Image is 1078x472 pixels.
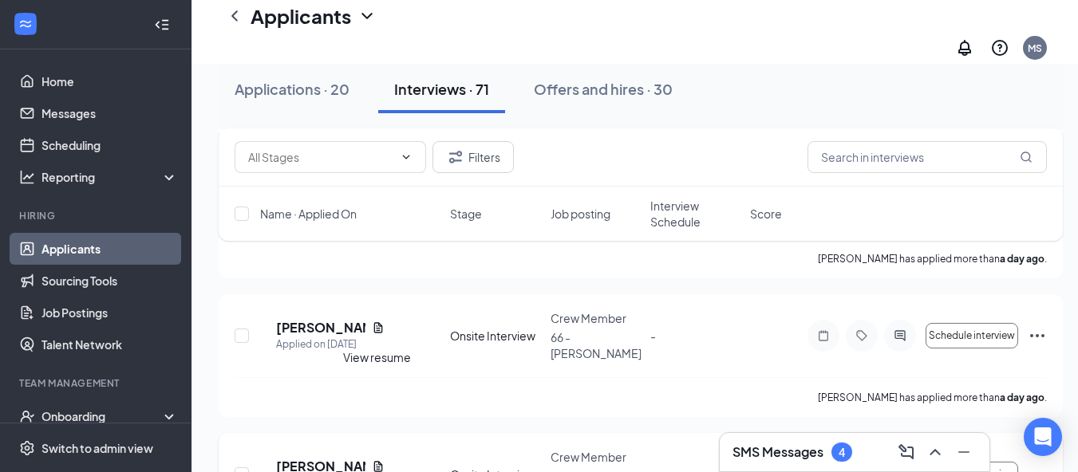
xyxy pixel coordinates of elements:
[551,329,641,361] p: 66 - [PERSON_NAME]/[PERSON_NAME]
[235,79,349,99] div: Applications · 20
[19,376,175,390] div: Team Management
[1000,391,1044,403] b: a day ago
[922,439,948,465] button: ChevronUp
[41,129,178,161] a: Scheduling
[19,169,35,185] svg: Analysis
[41,328,178,360] a: Talent Network
[394,79,489,99] div: Interviews · 71
[41,169,179,185] div: Reporting
[808,141,1047,173] input: Search in interviews
[18,16,34,32] svg: WorkstreamLogo
[276,336,385,352] div: Applied on [DATE]
[929,330,1015,341] span: Schedule interview
[343,348,411,366] div: View resume
[357,6,377,26] svg: ChevronDown
[276,319,365,336] h5: [PERSON_NAME]
[732,443,823,461] h3: SMS Messages
[894,439,919,465] button: ComposeMessage
[41,297,178,328] a: Job Postings
[260,206,357,222] span: Name · Applied On
[372,321,385,334] svg: Document
[890,329,910,342] svg: ActiveChat
[19,209,175,222] div: Hiring
[650,328,656,343] span: -
[551,311,626,325] span: Crew Member
[432,141,514,173] button: Filter Filters
[251,2,351,29] h1: Applicants
[750,206,782,222] span: Score
[225,6,244,26] svg: ChevronLeft
[926,323,1018,348] button: Schedule interview
[41,65,178,97] a: Home
[814,329,833,342] svg: Note
[839,446,845,459] div: 4
[954,442,973,462] svg: Minimize
[19,408,35,424] svg: UserCheck
[818,252,1047,265] p: [PERSON_NAME] has applied more than .
[41,265,178,297] a: Sourcing Tools
[1028,41,1042,55] div: MS
[534,79,673,99] div: Offers and hires · 30
[551,450,626,464] span: Crew Member
[1020,151,1033,163] svg: MagnifyingGlass
[990,38,1009,57] svg: QuestionInfo
[41,97,178,129] a: Messages
[41,233,178,265] a: Applicants
[400,151,413,163] svg: ChevronDown
[19,440,35,456] svg: Settings
[955,38,974,57] svg: Notifications
[154,17,170,33] svg: Collapse
[446,147,465,167] svg: Filter
[818,391,1047,404] p: [PERSON_NAME] has applied more than .
[852,329,871,342] svg: Tag
[926,442,945,462] svg: ChevronUp
[41,440,153,456] div: Switch to admin view
[551,206,610,222] span: Job posting
[450,328,540,344] div: Onsite Interview
[897,442,916,462] svg: ComposeMessage
[1000,253,1044,265] b: a day ago
[951,439,977,465] button: Minimize
[41,408,164,424] div: Onboarding
[650,198,740,230] span: Interview Schedule
[1024,418,1062,456] div: Open Intercom Messenger
[248,148,393,166] input: All Stages
[450,206,482,222] span: Stage
[1028,326,1047,345] svg: Ellipses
